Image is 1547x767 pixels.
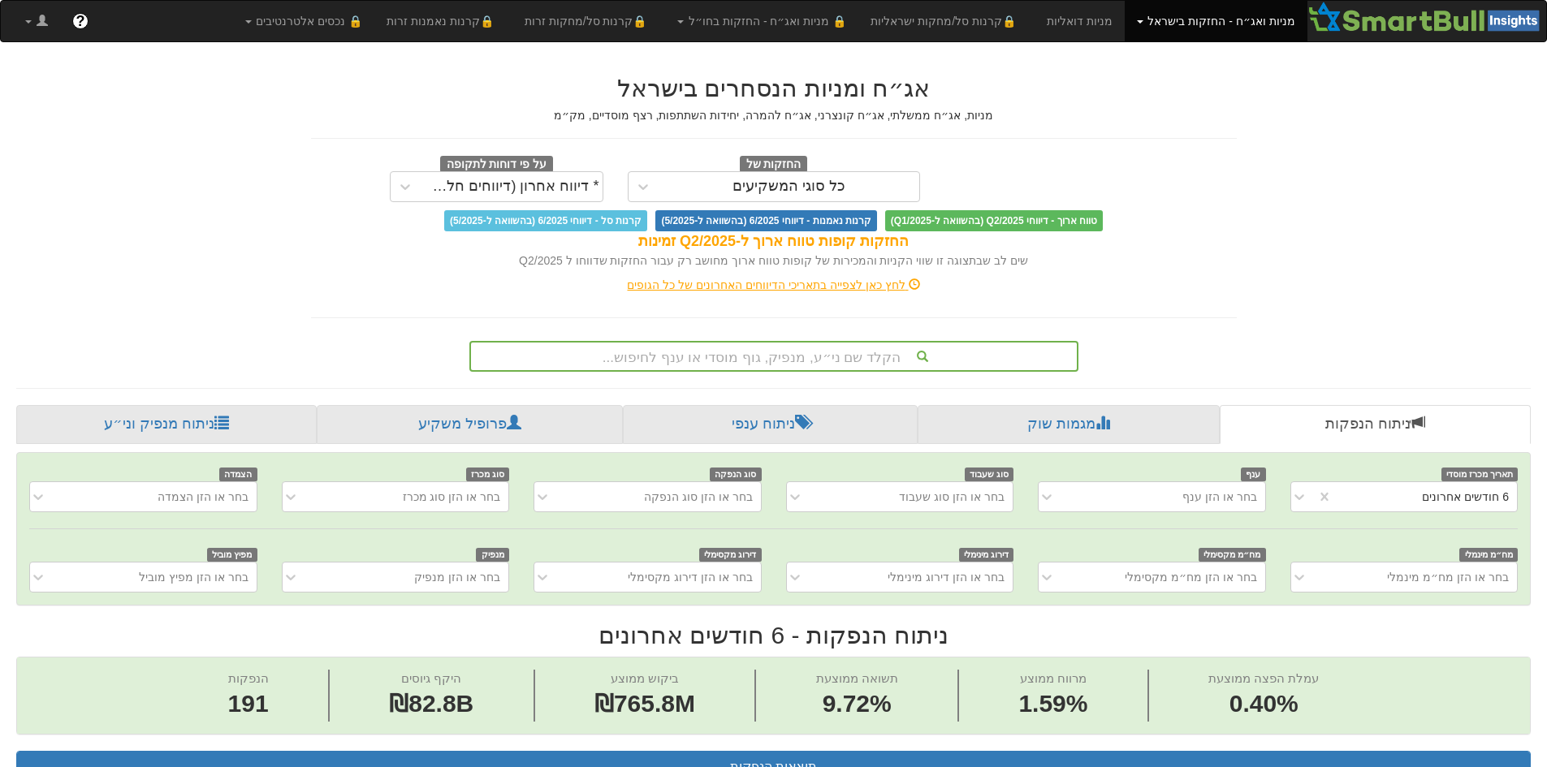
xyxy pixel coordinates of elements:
a: ניתוח ענפי [623,405,918,444]
span: עמלת הפצה ממוצעת [1208,671,1319,685]
span: 1.59% [1018,687,1087,722]
div: * דיווח אחרון (דיווחים חלקיים) [424,179,599,195]
span: מנפיק [476,548,509,562]
span: הנפקות [228,671,269,685]
div: 6 חודשים אחרונים [1422,489,1509,505]
a: 🔒קרנות נאמנות זרות [374,1,512,41]
span: 0.40% [1208,687,1319,722]
a: ? [60,1,101,41]
span: ? [76,13,84,29]
span: ₪765.8M [594,690,695,717]
span: החזקות של [740,156,808,174]
span: 9.72% [816,687,898,722]
a: פרופיל משקיע [317,405,622,444]
span: על פי דוחות לתקופה [440,156,553,174]
span: סוג מכרז [466,468,510,481]
div: הקלד שם ני״ע, מנפיק, גוף מוסדי או ענף לחיפוש... [471,343,1077,370]
h2: ניתוח הנפקות - 6 חודשים אחרונים [16,622,1531,649]
span: היקף גיוסים [401,671,461,685]
span: סוג שעבוד [965,468,1014,481]
span: מח״מ מינמלי [1459,548,1518,562]
div: בחר או הזן מנפיק [414,569,500,585]
div: בחר או הזן מפיץ מוביל [139,569,248,585]
div: לחץ כאן לצפייה בתאריכי הדיווחים האחרונים של כל הגופים [299,277,1249,293]
span: סוג הנפקה [710,468,762,481]
div: החזקות קופות טווח ארוך ל-Q2/2025 זמינות [311,231,1237,252]
div: בחר או הזן דירוג מקסימלי [628,569,753,585]
span: מרווח ממוצע [1020,671,1087,685]
img: Smartbull [1307,1,1546,33]
h2: אג״ח ומניות הנסחרים בישראל [311,75,1237,101]
h5: מניות, אג״ח ממשלתי, אג״ח קונצרני, אג״ח להמרה, יחידות השתתפות, רצף מוסדיים, מק״מ [311,110,1237,122]
div: בחר או הזן דירוג מינימלי [888,569,1005,585]
span: מח״מ מקסימלי [1199,548,1266,562]
a: מגמות שוק [918,405,1219,444]
span: דירוג מינימלי [959,548,1014,562]
div: שים לב שבתצוגה זו שווי הקניות והמכירות של קופות טווח ארוך מחושב רק עבור החזקות שדווחו ל Q2/2025 [311,252,1237,269]
span: תשואה ממוצעת [816,671,898,685]
span: ביקוש ממוצע [611,671,679,685]
div: בחר או הזן סוג מכרז [403,489,501,505]
a: מניות דואליות [1035,1,1125,41]
a: מניות ואג״ח - החזקות בישראל [1125,1,1307,41]
div: בחר או הזן ענף [1182,489,1257,505]
span: 191 [228,687,269,722]
span: תאריך מכרז מוסדי [1441,468,1518,481]
span: קרנות סל - דיווחי 6/2025 (בהשוואה ל-5/2025) [444,210,647,231]
a: 🔒קרנות סל/מחקות זרות [512,1,665,41]
a: 🔒 נכסים אלטרנטיבים [233,1,375,41]
div: בחר או הזן הצמדה [158,489,248,505]
span: דירוג מקסימלי [699,548,762,562]
span: טווח ארוך - דיווחי Q2/2025 (בהשוואה ל-Q1/2025) [885,210,1103,231]
span: ₪82.8B [389,690,473,717]
div: בחר או הזן סוג שעבוד [899,489,1005,505]
a: ניתוח הנפקות [1220,405,1531,444]
span: קרנות נאמנות - דיווחי 6/2025 (בהשוואה ל-5/2025) [655,210,876,231]
div: בחר או הזן מח״מ מינמלי [1387,569,1509,585]
div: בחר או הזן סוג הנפקה [644,489,753,505]
span: מפיץ מוביל [207,548,257,562]
a: 🔒 מניות ואג״ח - החזקות בחו״ל [665,1,858,41]
div: בחר או הזן מח״מ מקסימלי [1125,569,1257,585]
span: הצמדה [219,468,257,481]
a: ניתוח מנפיק וני״ע [16,405,317,444]
div: כל סוגי המשקיעים [732,179,845,195]
a: 🔒קרנות סל/מחקות ישראליות [858,1,1034,41]
span: ענף [1241,468,1266,481]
